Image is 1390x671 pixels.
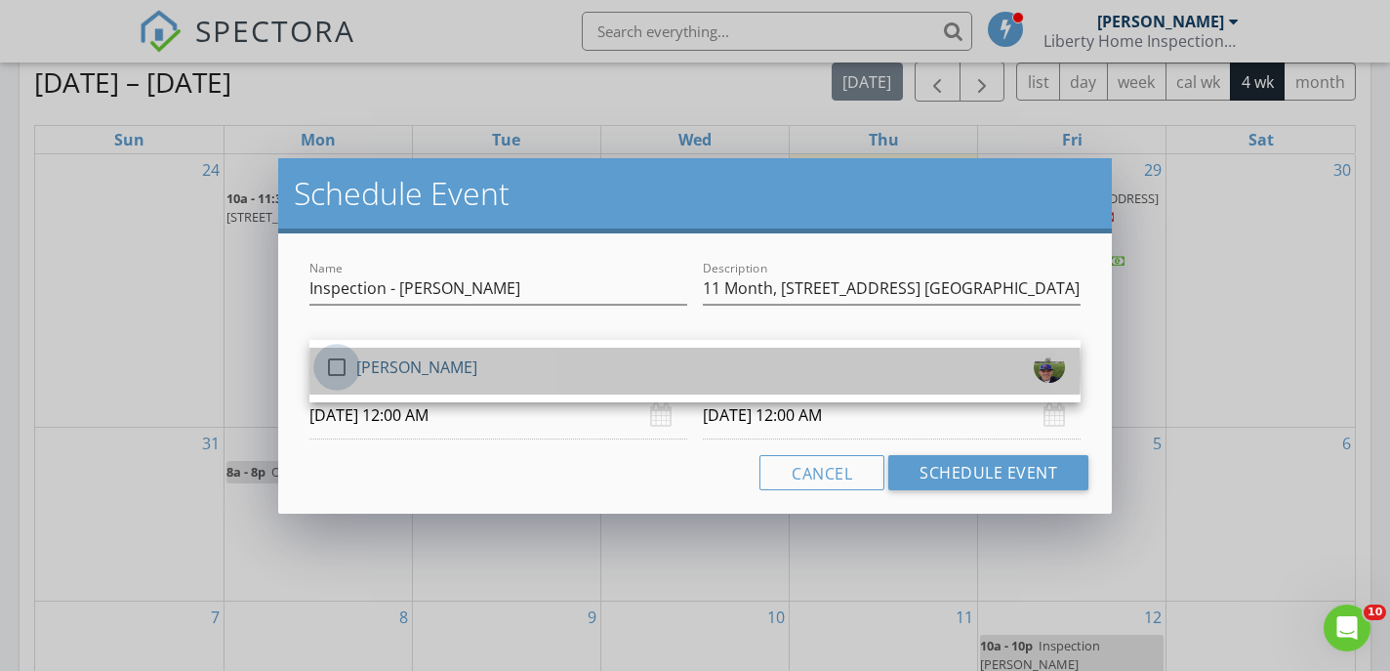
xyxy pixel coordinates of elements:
[356,352,477,383] div: [PERSON_NAME]
[759,455,884,490] button: Cancel
[888,455,1088,490] button: Schedule Event
[703,392,1081,440] input: Select date
[309,392,687,440] input: Select date
[294,174,1096,213] h2: Schedule Event
[1034,352,1065,383] img: bio_picture.jpg
[1324,605,1370,651] iframe: Intercom live chat
[1364,605,1386,620] span: 10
